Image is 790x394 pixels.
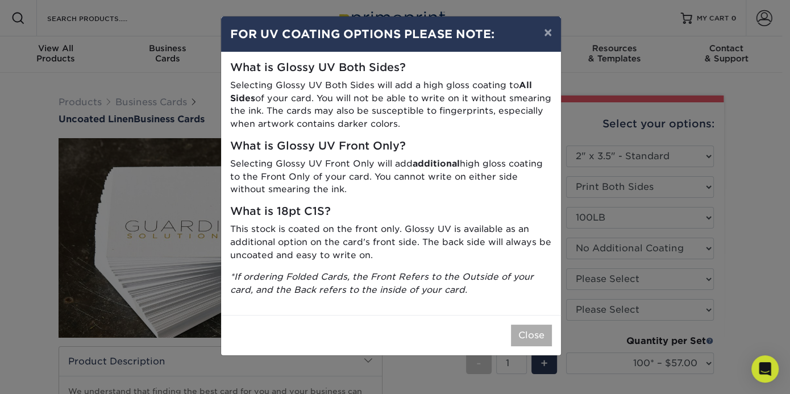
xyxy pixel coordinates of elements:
[230,157,552,196] p: Selecting Glossy UV Front Only will add high gloss coating to the Front Only of your card. You ca...
[230,140,552,153] h5: What is Glossy UV Front Only?
[535,16,561,48] button: ×
[230,271,534,295] i: *If ordering Folded Cards, the Front Refers to the Outside of your card, and the Back refers to t...
[230,26,552,43] h4: FOR UV COATING OPTIONS PLEASE NOTE:
[511,325,552,346] button: Close
[230,80,532,103] strong: All Sides
[413,158,460,169] strong: additional
[230,79,552,131] p: Selecting Glossy UV Both Sides will add a high gloss coating to of your card. You will not be abl...
[230,205,552,218] h5: What is 18pt C1S?
[230,223,552,262] p: This stock is coated on the front only. Glossy UV is available as an additional option on the car...
[230,61,552,74] h5: What is Glossy UV Both Sides?
[751,355,779,383] div: Open Intercom Messenger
